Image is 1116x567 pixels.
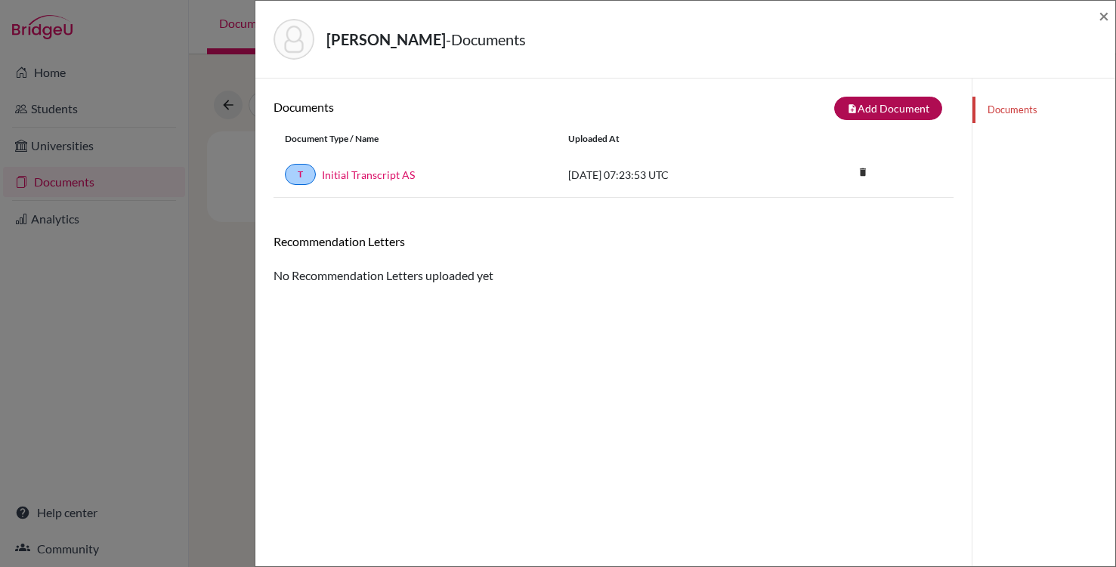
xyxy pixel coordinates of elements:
a: Documents [972,97,1115,123]
a: Initial Transcript AS [322,167,415,183]
button: Close [1099,7,1109,25]
h6: Recommendation Letters [274,234,954,248]
div: Uploaded at [557,132,784,146]
strong: [PERSON_NAME] [326,30,446,48]
i: delete [852,161,874,183]
span: × [1099,5,1109,26]
a: delete [852,163,874,183]
div: No Recommendation Letters uploaded yet [274,234,954,285]
div: [DATE] 07:23:53 UTC [557,167,784,183]
i: note_add [847,103,858,114]
button: note_addAdd Document [834,97,942,120]
h6: Documents [274,100,614,114]
div: Document Type / Name [274,132,557,146]
span: - Documents [446,30,526,48]
a: T [285,164,316,185]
